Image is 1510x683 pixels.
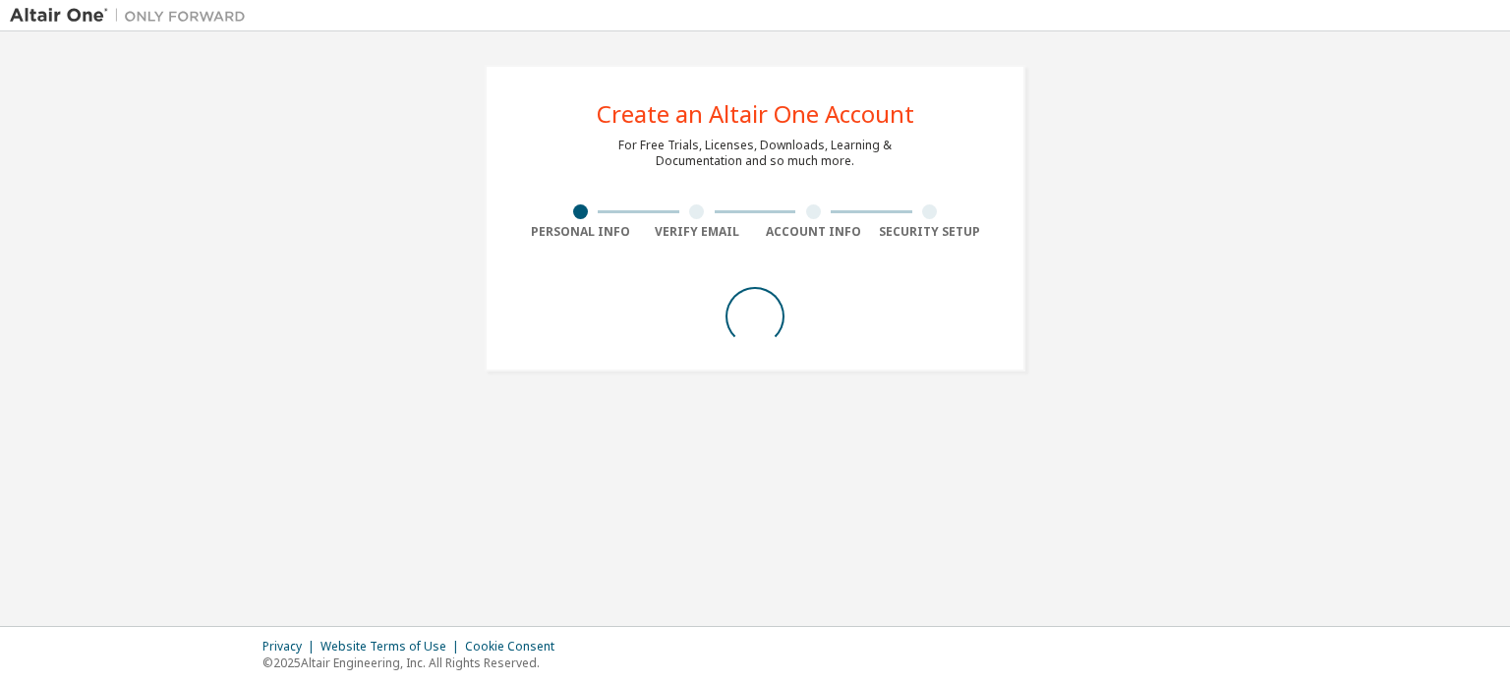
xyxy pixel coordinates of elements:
[522,224,639,240] div: Personal Info
[597,102,914,126] div: Create an Altair One Account
[872,224,989,240] div: Security Setup
[320,639,465,655] div: Website Terms of Use
[10,6,256,26] img: Altair One
[262,639,320,655] div: Privacy
[465,639,566,655] div: Cookie Consent
[618,138,892,169] div: For Free Trials, Licenses, Downloads, Learning & Documentation and so much more.
[639,224,756,240] div: Verify Email
[262,655,566,671] p: © 2025 Altair Engineering, Inc. All Rights Reserved.
[755,224,872,240] div: Account Info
